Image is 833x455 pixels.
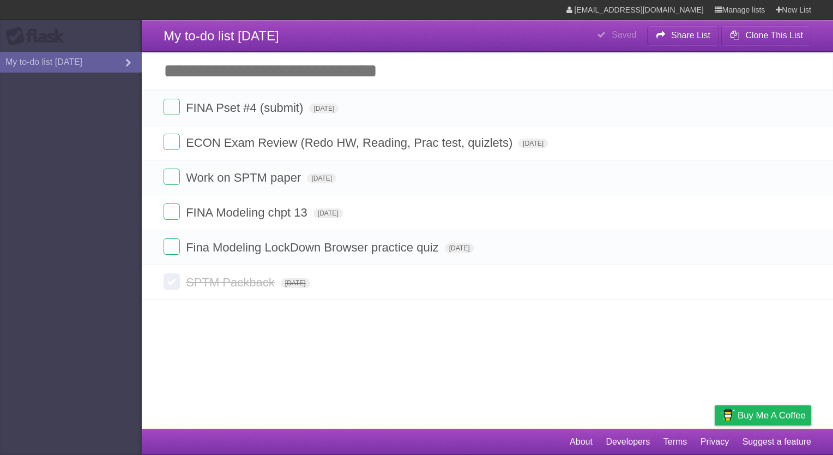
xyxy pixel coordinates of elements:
[612,30,636,39] b: Saved
[164,28,279,43] span: My to-do list [DATE]
[164,203,180,220] label: Done
[313,208,343,218] span: [DATE]
[186,276,277,289] span: SPTM Packback
[518,139,548,148] span: [DATE]
[720,406,735,424] img: Buy me a coffee
[671,31,710,40] b: Share List
[164,134,180,150] label: Done
[743,432,811,452] a: Suggest a feature
[164,169,180,185] label: Done
[721,26,811,45] button: Clone This List
[701,432,729,452] a: Privacy
[663,432,687,452] a: Terms
[606,432,650,452] a: Developers
[164,99,180,115] label: Done
[570,432,593,452] a: About
[647,26,719,45] button: Share List
[738,406,806,425] span: Buy me a coffee
[281,278,310,288] span: [DATE]
[164,238,180,255] label: Done
[186,136,515,149] span: ECON Exam Review (Redo HW, Reading, Prac test, quizlets)
[186,241,441,254] span: Fina Modeling LockDown Browser practice quiz
[186,206,310,219] span: FINA Modeling chpt 13
[745,31,803,40] b: Clone This List
[445,243,474,253] span: [DATE]
[715,405,811,426] a: Buy me a coffee
[186,171,304,184] span: Work on SPTM paper
[5,27,71,46] div: Flask
[164,273,180,290] label: Done
[307,173,336,183] span: [DATE]
[186,101,306,115] span: FINA Pset #4 (submit)
[309,104,339,113] span: [DATE]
